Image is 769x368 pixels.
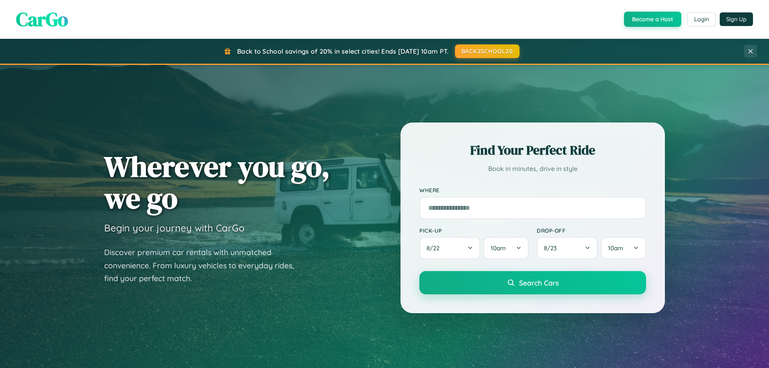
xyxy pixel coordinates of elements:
span: CarGo [16,6,68,32]
button: Become a Host [624,12,681,27]
label: Drop-off [537,227,646,234]
span: 10am [608,244,623,252]
span: Back to School savings of 20% in select cities! Ends [DATE] 10am PT. [237,47,449,55]
h1: Wherever you go, we go [104,151,330,214]
button: 8/22 [419,237,480,259]
p: Book in minutes, drive in style [419,163,646,175]
button: 10am [601,237,646,259]
h3: Begin your journey with CarGo [104,222,245,234]
span: 8 / 23 [544,244,561,252]
button: Search Cars [419,271,646,294]
p: Discover premium car rentals with unmatched convenience. From luxury vehicles to everyday rides, ... [104,246,304,285]
button: Sign Up [720,12,753,26]
h2: Find Your Perfect Ride [419,141,646,159]
label: Where [419,187,646,193]
button: 10am [483,237,529,259]
button: 8/23 [537,237,598,259]
button: BACK2SCHOOL20 [455,44,519,58]
span: 10am [491,244,506,252]
span: Search Cars [519,278,559,287]
label: Pick-up [419,227,529,234]
button: Login [687,12,716,26]
span: 8 / 22 [427,244,443,252]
